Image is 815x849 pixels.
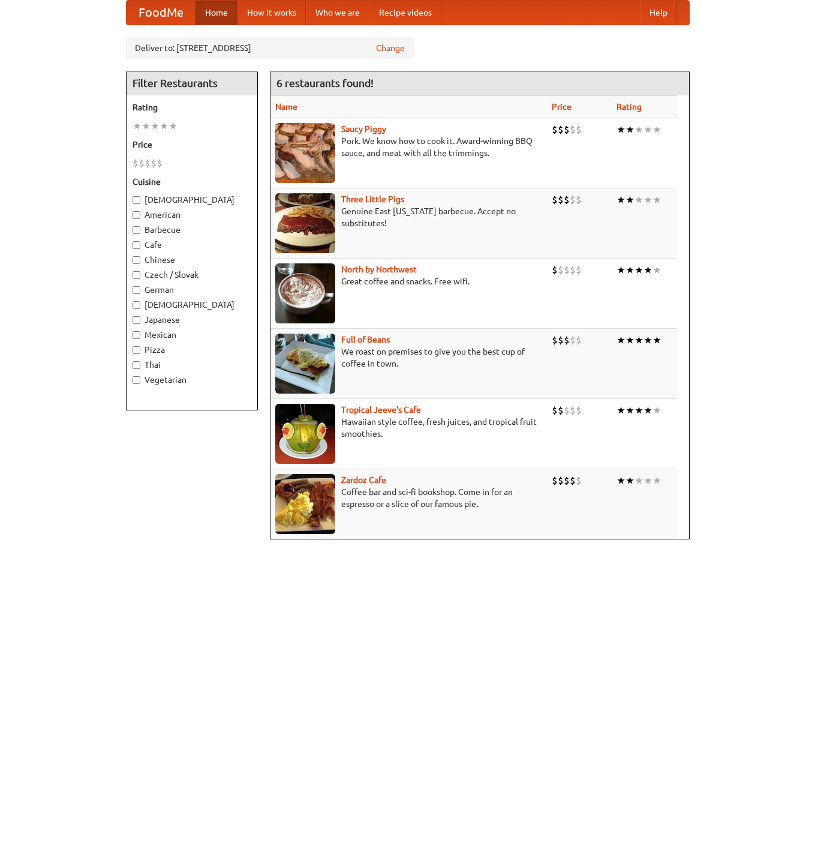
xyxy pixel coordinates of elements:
a: Help [640,1,677,25]
li: ★ [133,119,142,133]
p: We roast on premises to give you the best cup of coffee in town. [275,346,543,370]
img: zardoz.jpg [275,474,335,534]
h5: Rating [133,101,251,113]
input: Vegetarian [133,376,140,384]
li: ★ [169,119,178,133]
li: ★ [625,193,634,206]
li: $ [570,263,576,277]
label: Thai [133,359,251,371]
li: ★ [652,123,661,136]
li: ★ [652,334,661,347]
li: $ [576,404,582,417]
a: How it works [237,1,306,25]
label: Japanese [133,314,251,326]
li: ★ [634,123,643,136]
ng-pluralize: 6 restaurants found! [276,77,374,89]
li: $ [576,334,582,347]
a: Rating [616,102,642,112]
b: Zardoz Cafe [341,475,386,485]
input: [DEMOGRAPHIC_DATA] [133,301,140,309]
h5: Price [133,139,251,151]
li: $ [552,334,558,347]
li: $ [576,263,582,277]
a: North by Northwest [341,265,417,274]
li: ★ [616,404,625,417]
li: $ [558,334,564,347]
label: Vegetarian [133,374,251,386]
label: [DEMOGRAPHIC_DATA] [133,194,251,206]
a: Change [376,42,405,54]
input: Barbecue [133,226,140,234]
li: ★ [625,123,634,136]
input: [DEMOGRAPHIC_DATA] [133,196,140,204]
li: $ [558,404,564,417]
li: ★ [616,334,625,347]
li: $ [564,123,570,136]
li: $ [133,157,139,170]
li: $ [552,474,558,487]
a: Name [275,102,297,112]
a: Recipe videos [369,1,441,25]
label: [DEMOGRAPHIC_DATA] [133,299,251,311]
li: ★ [616,123,625,136]
li: ★ [643,123,652,136]
a: Tropical Jeeve's Cafe [341,405,421,415]
label: American [133,209,251,221]
li: ★ [643,263,652,277]
b: Full of Beans [341,335,390,344]
li: $ [570,404,576,417]
label: Chinese [133,254,251,266]
li: ★ [634,263,643,277]
input: Cafe [133,241,140,249]
li: ★ [652,263,661,277]
li: $ [552,123,558,136]
li: $ [570,474,576,487]
input: Chinese [133,256,140,264]
b: Three Little Pigs [341,194,404,204]
img: north.jpg [275,263,335,323]
li: $ [564,263,570,277]
a: FoodMe [127,1,196,25]
li: ★ [643,334,652,347]
li: ★ [625,404,634,417]
img: saucy.jpg [275,123,335,183]
label: Cafe [133,239,251,251]
li: $ [552,193,558,206]
li: ★ [160,119,169,133]
h4: Filter Restaurants [127,71,257,95]
li: ★ [652,193,661,206]
li: $ [576,193,582,206]
li: $ [139,157,145,170]
input: Pizza [133,346,140,354]
li: ★ [652,474,661,487]
li: ★ [634,193,643,206]
li: $ [558,193,564,206]
li: ★ [643,404,652,417]
input: Japanese [133,316,140,324]
label: German [133,284,251,296]
li: $ [570,193,576,206]
li: ★ [643,474,652,487]
input: American [133,211,140,219]
h5: Cuisine [133,176,251,188]
li: ★ [625,263,634,277]
li: ★ [151,119,160,133]
p: Great coffee and snacks. Free wifi. [275,275,543,287]
li: ★ [616,193,625,206]
p: Coffee bar and sci-fi bookshop. Come in for an espresso or a slice of our famous pie. [275,486,543,510]
li: ★ [652,404,661,417]
label: Barbecue [133,224,251,236]
input: Thai [133,361,140,369]
li: $ [558,263,564,277]
li: $ [576,474,582,487]
li: $ [151,157,157,170]
li: ★ [616,263,625,277]
li: ★ [634,334,643,347]
li: $ [145,157,151,170]
label: Pizza [133,344,251,356]
a: Home [196,1,237,25]
li: $ [157,157,163,170]
img: littlepigs.jpg [275,193,335,253]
